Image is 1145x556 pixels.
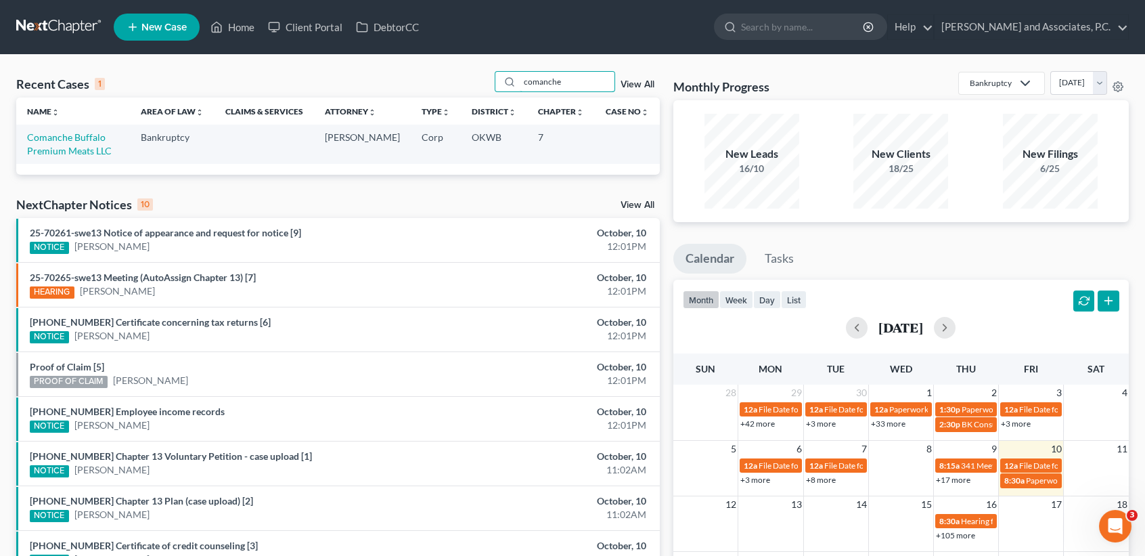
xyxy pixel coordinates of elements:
[74,329,150,343] a: [PERSON_NAME]
[1050,441,1063,457] span: 10
[860,441,868,457] span: 7
[806,419,836,429] a: +3 more
[449,494,646,508] div: October, 10
[1003,146,1098,162] div: New Filings
[74,508,150,521] a: [PERSON_NAME]
[1004,461,1018,471] span: 12a
[781,291,807,309] button: list
[683,291,719,309] button: month
[935,15,1128,39] a: [PERSON_NAME] and Associates, P.C.
[30,227,301,238] a: 25-70261-swe13 Notice of appearance and request for notice [9]
[508,108,516,116] i: unfold_more
[1050,496,1063,513] span: 17
[936,475,970,485] a: +17 more
[1115,441,1129,457] span: 11
[809,461,823,471] span: 12a
[261,15,349,39] a: Client Portal
[30,316,271,328] a: [PHONE_NUMBER] Certificate concerning tax returns [6]
[449,508,646,521] div: 11:02AM
[753,244,806,274] a: Tasks
[30,406,225,417] a: [PHONE_NUMBER] Employee income records
[673,244,746,274] a: Calendar
[744,404,757,414] span: 12a
[724,496,738,513] span: 12
[30,376,108,388] div: PROOF OF CLAIM
[985,496,998,513] span: 16
[740,419,775,429] a: +42 more
[27,131,112,156] a: Comanche Buffalo Premium Meats LLC
[939,461,960,471] span: 8:15a
[855,385,868,401] span: 30
[30,495,253,507] a: [PHONE_NUMBER] Chapter 13 Plan (case upload) [2]
[827,363,845,375] span: Tue
[30,540,258,551] a: [PHONE_NUMBER] Certificate of credit counseling [3]
[729,441,738,457] span: 5
[641,108,649,116] i: unfold_more
[890,363,912,375] span: Wed
[961,461,1083,471] span: 341 Meeting for [PERSON_NAME]
[1019,461,1127,471] span: File Date for [PERSON_NAME]
[30,272,256,283] a: 25-70265-swe13 Meeting (AutoAssign Chapter 13) [7]
[27,106,60,116] a: Nameunfold_more
[759,363,782,375] span: Mon
[961,516,1067,526] span: Hearing for [PERSON_NAME]
[449,539,646,553] div: October, 10
[74,463,150,477] a: [PERSON_NAME]
[520,72,614,91] input: Search by name...
[325,106,376,116] a: Attorneyunfold_more
[925,385,933,401] span: 1
[442,108,450,116] i: unfold_more
[538,106,584,116] a: Chapterunfold_more
[855,496,868,513] span: 14
[621,200,654,210] a: View All
[141,106,204,116] a: Area of Lawunfold_more
[853,162,948,175] div: 18/25
[889,404,1023,414] span: Paperwork appt for [PERSON_NAME]
[759,461,867,471] span: File Date for [PERSON_NAME]
[1003,162,1098,175] div: 6/25
[449,419,646,432] div: 12:01PM
[1115,496,1129,513] span: 18
[196,108,204,116] i: unfold_more
[30,361,104,372] a: Proof of Claim [5]
[449,374,646,387] div: 12:01PM
[606,106,649,116] a: Case Nounfold_more
[871,419,905,429] a: +33 more
[925,441,933,457] span: 8
[74,419,150,432] a: [PERSON_NAME]
[970,77,1012,89] div: Bankruptcy
[939,419,960,429] span: 2:30p
[411,125,461,163] td: Corp
[824,461,1014,471] span: File Date for [PERSON_NAME][GEOGRAPHIC_DATA]
[16,76,105,92] div: Recent Cases
[1099,510,1131,542] iframe: Intercom live chat
[449,360,646,374] div: October, 10
[724,385,738,401] span: 28
[30,421,69,433] div: NOTICE
[51,108,60,116] i: unfold_more
[990,385,998,401] span: 2
[759,404,867,414] span: File Date for [PERSON_NAME]
[422,106,450,116] a: Typeunfold_more
[962,404,1096,414] span: Paperwork appt for [PERSON_NAME]
[449,405,646,419] div: October, 10
[30,465,69,477] div: NOTICE
[795,441,803,457] span: 6
[368,108,376,116] i: unfold_more
[1019,404,1127,414] span: File Date for [PERSON_NAME]
[449,226,646,240] div: October, 10
[962,419,1096,429] span: BK Consult for [PERSON_NAME], Van
[80,284,155,298] a: [PERSON_NAME]
[449,316,646,329] div: October, 10
[113,374,188,387] a: [PERSON_NAME]
[30,450,312,462] a: [PHONE_NUMBER] Chapter 13 Voluntary Petition - case upload [1]
[888,15,933,39] a: Help
[753,291,781,309] button: day
[349,15,426,39] a: DebtorCC
[449,450,646,463] div: October, 10
[696,363,715,375] span: Sun
[874,404,888,414] span: 12a
[472,106,516,116] a: Districtunfold_more
[704,146,799,162] div: New Leads
[790,496,803,513] span: 13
